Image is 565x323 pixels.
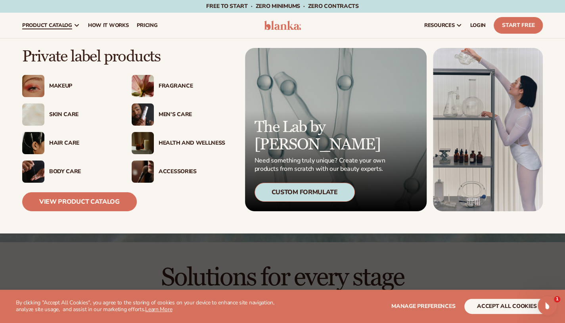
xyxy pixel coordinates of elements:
div: Accessories [159,168,225,175]
img: Male holding moisturizer bottle. [132,103,154,126]
span: product catalog [22,22,72,29]
div: Getting Started [16,134,133,142]
a: Pink blooming flower. Fragrance [132,75,225,97]
div: Fragrance [159,83,225,90]
span: Manage preferences [391,302,455,310]
a: Male hand applying moisturizer. Body Care [22,161,116,183]
a: Getting Started [11,131,147,145]
button: Help [106,247,159,279]
a: Female with makeup brush. Accessories [132,161,225,183]
div: Skin Care [49,111,116,118]
p: Hi there 👋 [16,56,143,70]
a: How It Works [84,13,133,38]
span: 1 [554,296,560,302]
a: Cream moisturizer swatch. Skin Care [22,103,116,126]
a: Microscopic product formula. The Lab by [PERSON_NAME] Need something truly unique? Create your ow... [245,48,427,211]
p: Private label products [22,48,225,65]
span: pricing [136,22,157,29]
img: Profile image for Ally [78,13,94,29]
span: LOGIN [470,22,486,29]
div: Close [136,13,151,27]
a: Learn More [145,306,172,313]
iframe: Intercom live chat [538,296,557,315]
p: The Lab by [PERSON_NAME] [255,118,388,153]
div: Send us a messageWe'll be back online later [DATE] [8,93,151,123]
span: Free to start · ZERO minimums · ZERO contracts [206,2,358,10]
img: Female with glitter eye makeup. [22,75,44,97]
span: resources [424,22,454,29]
a: View Product Catalog [22,192,137,211]
a: product catalog [18,13,84,38]
a: resources [420,13,466,38]
div: Custom Formulate [255,183,355,202]
p: By clicking "Accept All Cookies", you agree to the storing of cookies on your device to enhance s... [16,300,293,313]
p: Need something truly unique? Create your own products from scratch with our beauty experts. [255,157,388,173]
a: Female hair pulled back with clips. Hair Care [22,132,116,154]
img: Profile image for Rochelle [108,13,124,29]
div: What is [PERSON_NAME]?Learn how to start a private label beauty line with [PERSON_NAME] [8,176,150,214]
div: Hair Care [49,140,116,147]
span: Help [126,267,138,273]
div: What is [PERSON_NAME]? [16,183,142,191]
div: How to start an ecommerce beauty brand in [DATE] [16,149,133,165]
a: Male holding moisturizer bottle. Men’s Care [132,103,225,126]
div: We'll be back online later [DATE] [16,108,132,117]
a: Start Free [494,17,543,34]
button: Manage preferences [391,299,455,314]
span: Learn how to start a private label beauty line with [PERSON_NAME] [16,192,142,206]
a: LOGIN [466,13,490,38]
a: Female with glitter eye makeup. Makeup [22,75,116,97]
span: How It Works [88,22,129,29]
span: Messages [66,267,93,273]
img: Profile image for Andie [93,13,109,29]
img: logo [16,15,32,28]
img: Cream moisturizer swatch. [22,103,44,126]
div: Body Care [49,168,116,175]
img: Candles and incense on table. [132,132,154,154]
a: Candles and incense on table. Health And Wellness [132,132,225,154]
img: Female hair pulled back with clips. [22,132,44,154]
p: How can we help? [16,70,143,83]
img: Female with makeup brush. [132,161,154,183]
div: Health And Wellness [159,140,225,147]
a: How to start an ecommerce beauty brand in [DATE] [11,145,147,168]
img: Pink blooming flower. [132,75,154,97]
span: Home [17,267,35,273]
div: Send us a message [16,100,132,108]
a: pricing [132,13,161,38]
img: logo [264,21,301,30]
button: accept all cookies [464,299,549,314]
button: Messages [53,247,105,279]
img: Male hand applying moisturizer. [22,161,44,183]
div: Men’s Care [159,111,225,118]
img: Female in lab with equipment. [433,48,543,211]
div: Makeup [49,83,116,90]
